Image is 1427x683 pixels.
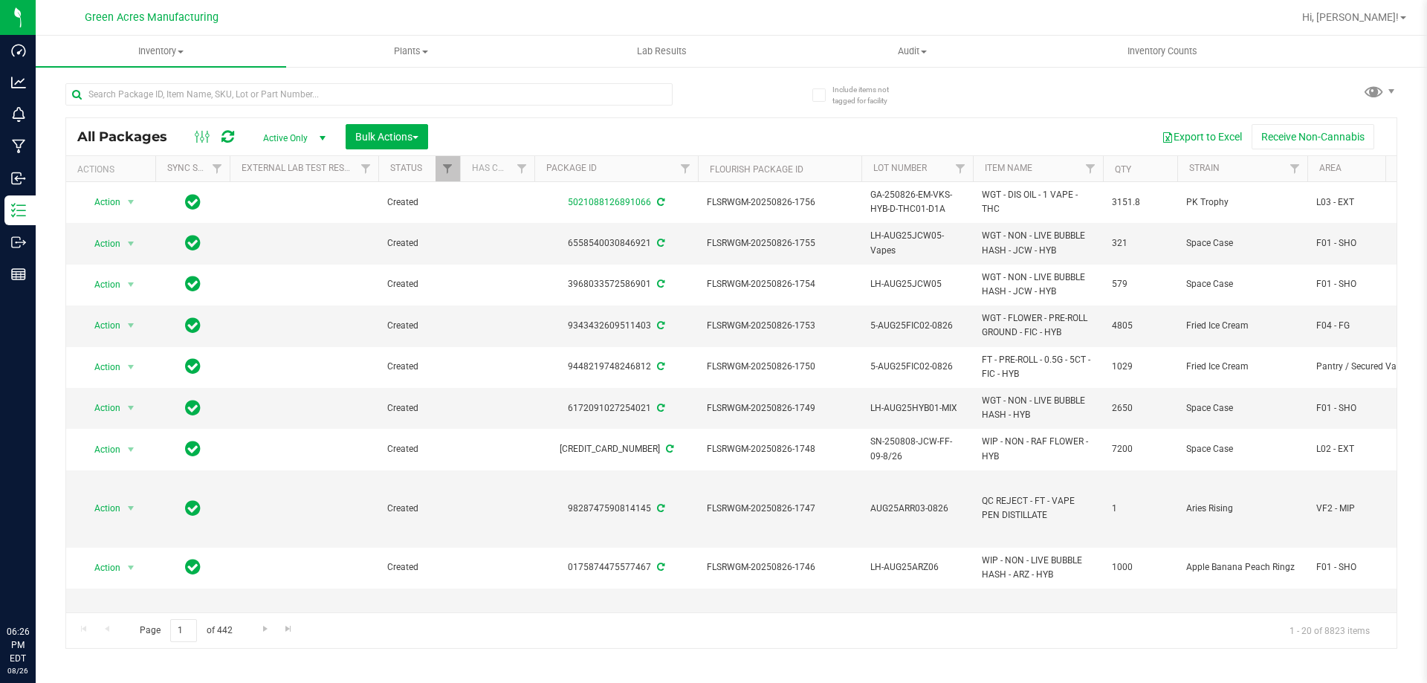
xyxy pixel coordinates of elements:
span: Fried Ice Cream [1186,319,1298,333]
span: FLSRWGM-20250826-1748 [707,442,852,456]
span: Include items not tagged for facility [832,84,907,106]
a: Sync Status [167,163,224,173]
span: Created [387,236,451,250]
a: Lot Number [873,163,927,173]
span: WGT - FLOWER - PRE-ROLL GROUND - FIC - HYB [982,311,1094,340]
span: 579 [1112,277,1168,291]
span: In Sync [185,273,201,294]
span: Sync from Compliance System [655,238,664,248]
a: Filter [948,156,973,181]
span: Action [81,315,121,336]
span: 3151.8 [1112,195,1168,210]
span: Sync from Compliance System [655,320,664,331]
span: L02 - EXT [1316,442,1410,456]
span: L03 - EXT [1316,195,1410,210]
span: In Sync [185,356,201,377]
a: Strain [1189,163,1220,173]
span: Lab Results [617,45,707,58]
span: 1 - 20 of 8823 items [1278,619,1382,641]
p: 06:26 PM EDT [7,625,29,665]
span: Audit [788,45,1037,58]
span: F01 - SHO [1316,560,1410,574]
span: Apple Banana Peach Ringz [1186,560,1298,574]
span: Created [387,502,451,516]
a: Filter [436,156,460,181]
span: Sync from Compliance System [655,403,664,413]
div: 9828747590814145 [532,502,700,516]
span: Action [81,439,121,460]
span: In Sync [185,233,201,253]
inline-svg: Inventory [11,203,26,218]
span: 4805 [1112,319,1168,333]
a: Flourish Package ID [710,164,803,175]
a: Filter [354,156,378,181]
span: In Sync [185,398,201,418]
div: 3968033572586901 [532,277,700,291]
span: Created [387,560,451,574]
span: Created [387,319,451,333]
span: select [122,498,140,519]
a: Item Name [985,163,1032,173]
a: Inventory [36,36,286,67]
a: Lab Results [537,36,787,67]
a: Area [1319,163,1342,173]
div: Actions [77,164,149,175]
span: WIP - NON - LIVE BUBBLE HASH - ARZ - HYB [982,554,1094,582]
a: 5021088126891066 [568,197,651,207]
span: Sync from Compliance System [655,361,664,372]
inline-svg: Analytics [11,75,26,90]
a: Go to the next page [254,619,276,639]
button: Receive Non-Cannabis [1252,124,1374,149]
a: Plants [286,36,537,67]
span: select [122,439,140,460]
button: Bulk Actions [346,124,428,149]
span: Action [81,498,121,519]
span: Green Acres Manufacturing [85,11,219,24]
span: 1000 [1112,560,1168,574]
p: 08/26 [7,665,29,676]
a: Filter [673,156,698,181]
span: Space Case [1186,442,1298,456]
span: In Sync [185,438,201,459]
span: 1 [1112,502,1168,516]
span: FLSRWGM-20250826-1754 [707,277,852,291]
span: Page of 442 [127,619,245,642]
span: FLSRWGM-20250826-1749 [707,401,852,415]
span: AUG25ARR03-0826 [870,502,964,516]
span: Space Case [1186,236,1298,250]
a: Go to the last page [278,619,300,639]
div: 6558540030846921 [532,236,700,250]
span: WIP - NON - RAF FLOWER - HYB [982,435,1094,463]
input: Search Package ID, Item Name, SKU, Lot or Part Number... [65,83,673,106]
span: WGT - DIS OIL - 1 VAPE - THC [982,188,1094,216]
span: Space Case [1186,401,1298,415]
span: Sync from Compliance System [655,279,664,289]
inline-svg: Inbound [11,171,26,186]
a: Inventory Counts [1038,36,1288,67]
span: 1029 [1112,360,1168,374]
span: Action [81,192,121,213]
inline-svg: Dashboard [11,43,26,58]
span: F01 - SHO [1316,401,1410,415]
span: 321 [1112,236,1168,250]
a: Filter [1078,156,1103,181]
span: FLSRWGM-20250826-1756 [707,195,852,210]
inline-svg: Manufacturing [11,139,26,154]
span: Action [81,357,121,378]
span: 2650 [1112,401,1168,415]
a: Filter [510,156,534,181]
div: 9448219748246812 [532,360,700,374]
span: select [122,398,140,418]
span: Pantry / Secured Vault [1316,360,1410,374]
div: 6172091027254021 [532,401,700,415]
a: Status [390,163,422,173]
span: FLSRWGM-20250826-1750 [707,360,852,374]
span: SN-250808-JCW-FF-09-8/26 [870,435,964,463]
span: PK Trophy [1186,195,1298,210]
span: All Packages [77,129,182,145]
span: GA-250826-EM-VKS-HYB-D-THC01-D1A [870,188,964,216]
span: FLSRWGM-20250826-1746 [707,560,852,574]
span: Sync from Compliance System [664,444,673,454]
span: Created [387,401,451,415]
span: Sync from Compliance System [655,503,664,514]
